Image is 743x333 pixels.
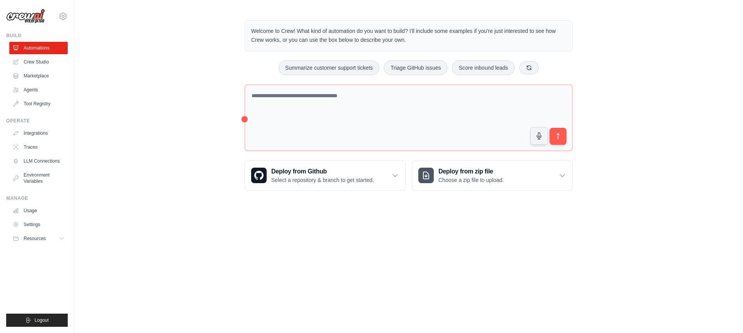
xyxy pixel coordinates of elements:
[6,195,68,201] div: Manage
[438,176,504,184] p: Choose a zip file to upload.
[9,84,68,96] a: Agents
[279,60,379,75] button: Summarize customer support tickets
[9,141,68,153] a: Traces
[9,127,68,139] a: Integrations
[9,232,68,245] button: Resources
[9,98,68,110] a: Tool Registry
[9,42,68,54] a: Automations
[9,70,68,82] a: Marketplace
[9,204,68,217] a: Usage
[452,60,515,75] button: Score inbound leads
[9,218,68,231] a: Settings
[6,33,68,39] div: Build
[384,60,447,75] button: Triage GitHub issues
[271,167,374,176] h3: Deploy from Github
[438,167,504,176] h3: Deploy from zip file
[9,155,68,167] a: LLM Connections
[6,314,68,327] button: Logout
[271,176,374,184] p: Select a repository & branch to get started.
[34,317,49,323] span: Logout
[9,169,68,187] a: Environment Variables
[6,9,45,24] img: Logo
[6,118,68,124] div: Operate
[251,27,566,45] p: Welcome to Crew! What kind of automation do you want to build? I'll include some examples if you'...
[9,56,68,68] a: Crew Studio
[24,235,46,242] span: Resources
